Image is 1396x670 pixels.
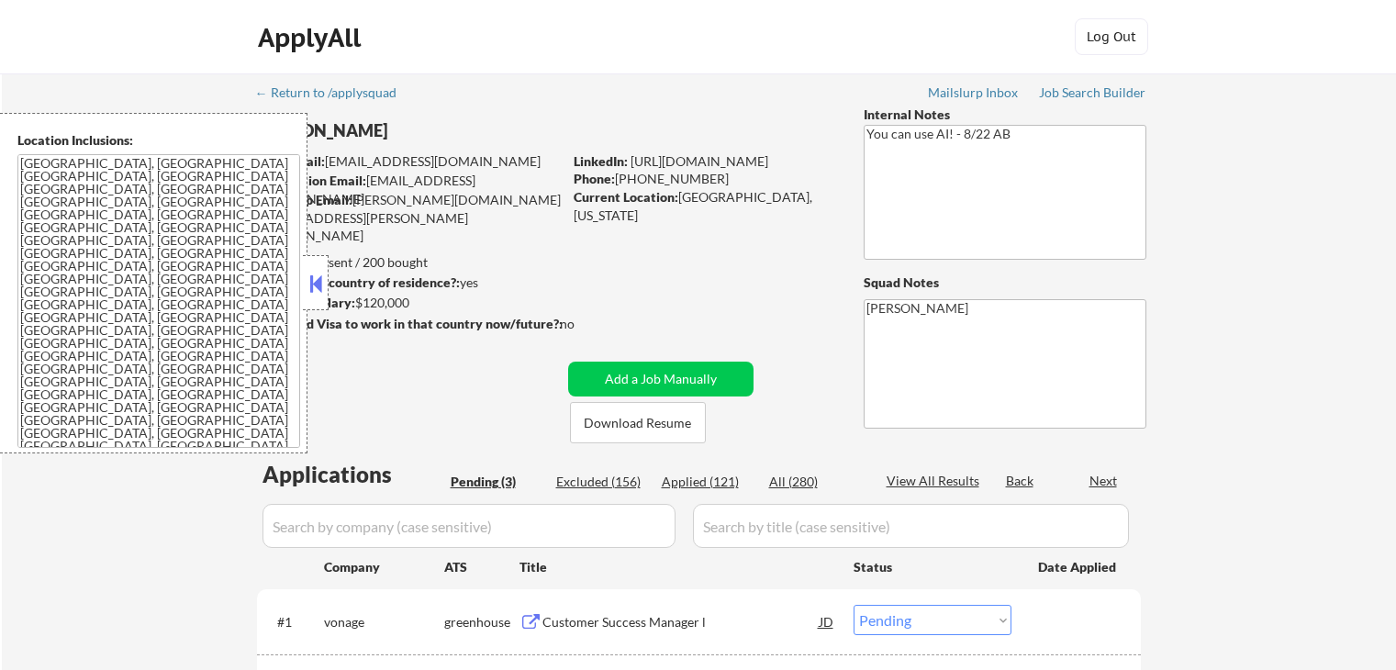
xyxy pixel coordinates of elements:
[256,274,556,292] div: yes
[257,119,634,142] div: [PERSON_NAME]
[17,131,300,150] div: Location Inclusions:
[258,152,562,171] div: [EMAIL_ADDRESS][DOMAIN_NAME]
[928,86,1020,99] div: Mailslurp Inbox
[887,472,985,490] div: View All Results
[560,315,612,333] div: no
[258,172,562,207] div: [EMAIL_ADDRESS][DOMAIN_NAME]
[570,402,706,443] button: Download Resume
[693,504,1129,548] input: Search by title (case sensitive)
[864,274,1146,292] div: Squad Notes
[277,613,309,631] div: #1
[818,605,836,638] div: JD
[769,473,861,491] div: All (280)
[256,253,562,272] div: 121 sent / 200 bought
[262,463,444,486] div: Applications
[257,316,563,331] strong: Will need Visa to work in that country now/future?:
[574,153,628,169] strong: LinkedIn:
[1089,472,1119,490] div: Next
[854,550,1011,583] div: Status
[444,558,519,576] div: ATS
[1038,558,1119,576] div: Date Applied
[262,504,676,548] input: Search by company (case sensitive)
[451,473,542,491] div: Pending (3)
[1075,18,1148,55] button: Log Out
[257,191,562,245] div: [PERSON_NAME][DOMAIN_NAME][EMAIL_ADDRESS][PERSON_NAME][DOMAIN_NAME]
[519,558,836,576] div: Title
[258,22,366,53] div: ApplyAll
[1039,86,1146,99] div: Job Search Builder
[324,613,444,631] div: vonage
[256,294,562,312] div: $120,000
[574,188,833,224] div: [GEOGRAPHIC_DATA], [US_STATE]
[1006,472,1035,490] div: Back
[631,153,768,169] a: [URL][DOMAIN_NAME]
[574,170,833,188] div: [PHONE_NUMBER]
[574,189,678,205] strong: Current Location:
[256,274,460,290] strong: Can work in country of residence?:
[255,85,414,104] a: ← Return to /applysquad
[444,613,519,631] div: greenhouse
[556,473,648,491] div: Excluded (156)
[574,171,615,186] strong: Phone:
[662,473,754,491] div: Applied (121)
[568,362,754,396] button: Add a Job Manually
[324,558,444,576] div: Company
[1039,85,1146,104] a: Job Search Builder
[255,86,414,99] div: ← Return to /applysquad
[864,106,1146,124] div: Internal Notes
[542,613,820,631] div: Customer Success Manager l
[928,85,1020,104] a: Mailslurp Inbox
